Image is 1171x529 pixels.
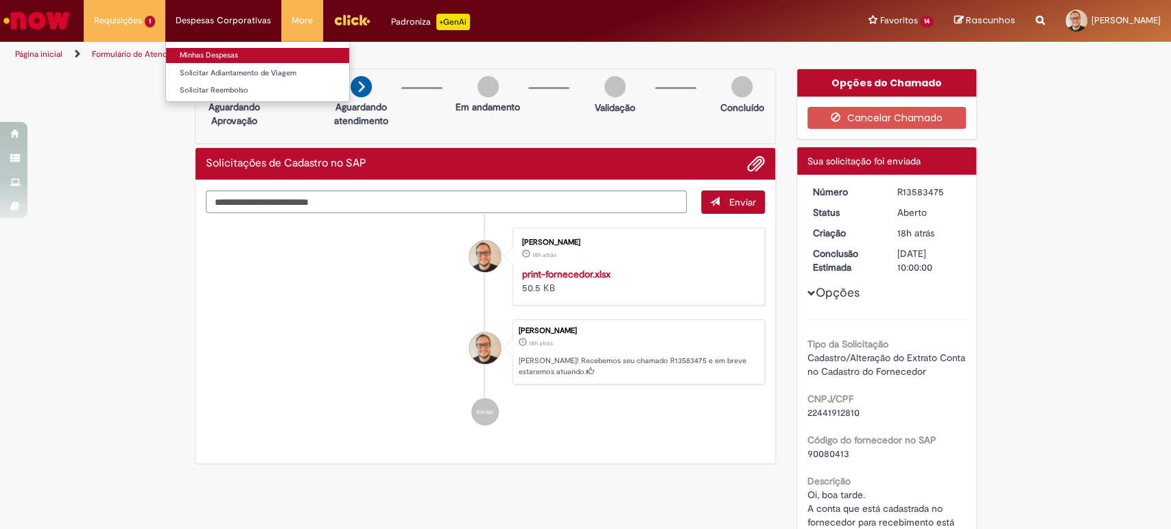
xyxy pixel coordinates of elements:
[206,319,766,385] li: Paulo Cesar Ferrari Junior
[897,227,934,239] span: 18h atrás
[206,158,366,170] h2: Solicitações de Cadastro no SAP Histórico de tíquete
[519,356,757,377] p: [PERSON_NAME]! Recebemos seu chamado R13583475 e em breve estaremos atuando.
[328,100,394,127] p: Aguardando atendimento
[166,83,349,98] a: Solicitar Reembolso
[807,107,966,129] button: Cancelar Chamado
[469,332,501,364] div: Paulo Cesar Ferrari Junior
[176,14,271,27] span: Despesas Corporativas
[10,42,770,67] ul: Trilhas de página
[532,251,556,259] span: 18h atrás
[456,100,520,114] p: Em andamento
[803,247,887,274] dt: Conclusão Estimada
[92,49,193,60] a: Formulário de Atendimento
[807,475,851,487] b: Descrição
[351,76,372,97] img: arrow-next.png
[206,214,766,440] ul: Histórico de tíquete
[807,406,860,419] span: 22441912810
[595,101,635,114] p: Validação
[803,206,887,219] dt: Status
[94,14,142,27] span: Requisições
[529,339,553,347] time: 30/09/2025 18:04:39
[145,16,155,27] span: 1
[391,14,470,30] div: Padroniza
[469,241,501,272] div: Paulo Cesar Ferrari Junior
[897,227,934,239] time: 30/09/2025 18:04:39
[920,16,934,27] span: 14
[807,352,968,378] span: Cadastro/Alteração do Extrato Conta no Cadastro do Fornecedor
[522,238,750,247] div: [PERSON_NAME]
[966,14,1015,27] span: Rascunhos
[807,155,921,167] span: Sua solicitação foi enviada
[729,196,756,208] span: Enviar
[731,76,753,97] img: img-circle-grey.png
[436,14,470,30] p: +GenAi
[720,101,764,114] p: Concluído
[15,49,62,60] a: Página inicial
[522,267,750,295] div: 50.5 KB
[954,14,1015,27] a: Rascunhos
[879,14,917,27] span: Favoritos
[807,338,888,350] b: Tipo da Solicitação
[897,247,961,274] div: [DATE] 10:00:00
[532,251,556,259] time: 30/09/2025 18:04:27
[1,7,72,34] img: ServiceNow
[333,10,370,30] img: click_logo_yellow_360x200.png
[807,447,849,460] span: 90080413
[897,206,961,219] div: Aberto
[803,185,887,199] dt: Número
[477,76,499,97] img: img-circle-grey.png
[529,339,553,347] span: 18h atrás
[292,14,313,27] span: More
[807,393,853,405] b: CNPJ/CPF
[797,69,976,97] div: Opções do Chamado
[897,226,961,240] div: 30/09/2025 18:04:39
[165,41,350,102] ul: Despesas Corporativas
[604,76,626,97] img: img-circle-grey.png
[897,185,961,199] div: R13583475
[807,434,936,446] b: Código do fornecedor no SAP
[206,190,687,214] textarea: Digite sua mensagem aqui...
[166,48,349,63] a: Minhas Despesas
[522,268,611,280] a: print-fornecedor.xlsx
[747,155,765,173] button: Adicionar anexos
[201,100,268,127] p: Aguardando Aprovação
[166,66,349,81] a: Solicitar Adiantamento de Viagem
[701,190,765,214] button: Enviar
[1091,14,1161,26] span: [PERSON_NAME]
[519,327,757,335] div: [PERSON_NAME]
[803,226,887,240] dt: Criação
